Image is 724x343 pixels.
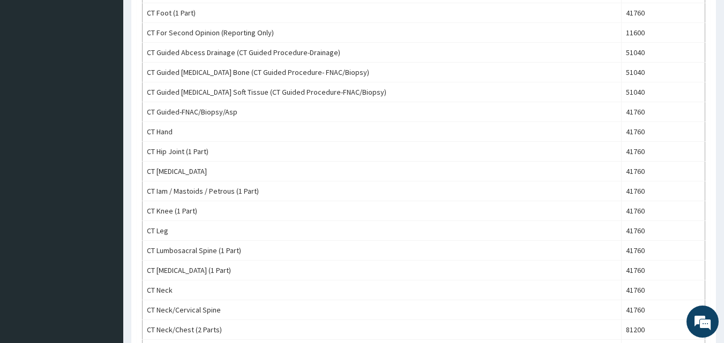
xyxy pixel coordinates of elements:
[621,142,705,162] td: 41760
[621,241,705,261] td: 41760
[621,181,705,201] td: 41760
[143,241,622,261] td: CT Lumbosacral Spine (1 Part)
[143,221,622,241] td: CT Leg
[143,261,622,280] td: CT [MEDICAL_DATA] (1 Part)
[143,3,622,23] td: CT Foot (1 Part)
[621,102,705,122] td: 41760
[143,162,622,181] td: CT [MEDICAL_DATA]
[62,103,148,211] span: We're online!
[621,43,705,63] td: 51040
[621,320,705,340] td: 81200
[143,142,622,162] td: CT Hip Joint (1 Part)
[621,23,705,43] td: 11600
[143,320,622,340] td: CT Neck/Chest (2 Parts)
[143,201,622,221] td: CT Knee (1 Part)
[621,162,705,181] td: 41760
[621,3,705,23] td: 41760
[621,261,705,280] td: 41760
[143,181,622,201] td: CT Iam / Mastoids / Petrous (1 Part)
[143,63,622,82] td: CT Guided [MEDICAL_DATA] Bone (CT Guided Procedure- FNAC/Biopsy)
[143,43,622,63] td: CT Guided Abcess Drainage (CT Guided Procedure-Drainage)
[621,122,705,142] td: 41760
[143,122,622,142] td: CT Hand
[621,201,705,221] td: 41760
[176,5,201,31] div: Minimize live chat window
[621,221,705,241] td: 41760
[621,82,705,102] td: 51040
[143,280,622,300] td: CT Neck
[621,280,705,300] td: 41760
[621,300,705,320] td: 41760
[56,60,180,74] div: Chat with us now
[143,102,622,122] td: CT Guided-FNAC/Biopsy/Asp
[143,82,622,102] td: CT Guided [MEDICAL_DATA] Soft Tissue (CT Guided Procedure-FNAC/Biopsy)
[143,23,622,43] td: CT For Second Opinion (Reporting Only)
[621,63,705,82] td: 51040
[143,300,622,320] td: CT Neck/Cervical Spine
[20,54,43,80] img: d_794563401_company_1708531726252_794563401
[5,229,204,266] textarea: Type your message and hit 'Enter'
